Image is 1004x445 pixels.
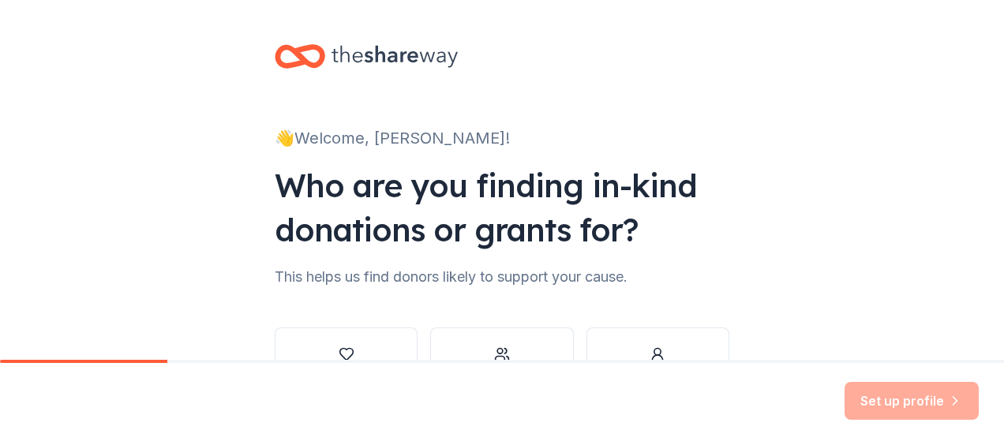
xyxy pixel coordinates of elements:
[275,125,729,151] div: 👋 Welcome, [PERSON_NAME]!
[275,264,729,290] div: This helps us find donors likely to support your cause.
[275,327,418,403] button: Nonprofit
[275,163,729,252] div: Who are you finding in-kind donations or grants for?
[586,327,729,403] button: Individual
[430,327,573,403] button: Other group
